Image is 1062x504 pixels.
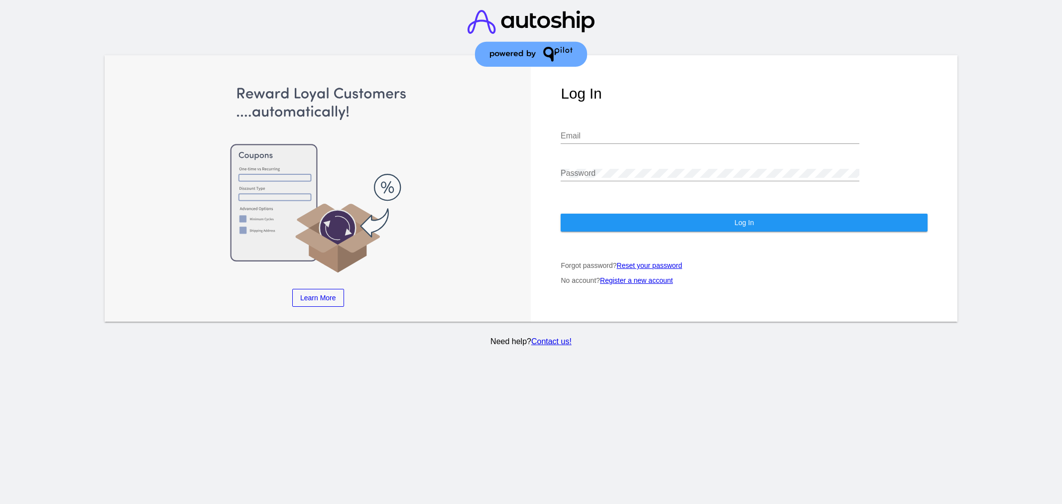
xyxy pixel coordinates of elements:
[134,85,501,274] img: Apply Coupons Automatically to Scheduled Orders with QPilot
[561,261,928,269] p: Forgot password?
[561,214,928,232] button: Log In
[561,85,928,102] h1: Log In
[561,131,859,140] input: Email
[617,261,683,269] a: Reset your password
[734,219,754,227] span: Log In
[103,337,959,346] p: Need help?
[292,289,344,307] a: Learn More
[531,337,572,346] a: Contact us!
[600,276,673,284] a: Register a new account
[561,276,928,284] p: No account?
[300,294,336,302] span: Learn More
